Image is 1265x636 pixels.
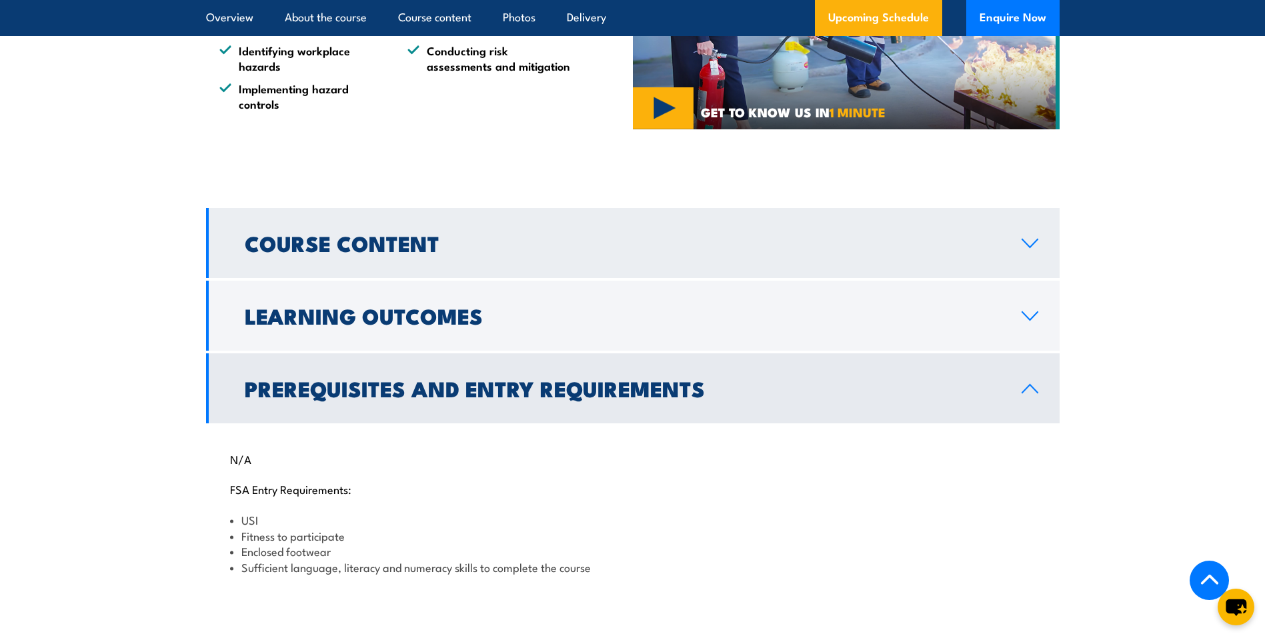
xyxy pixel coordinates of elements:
[1218,589,1254,625] button: chat-button
[219,43,383,74] li: Identifying workplace hazards
[206,281,1060,351] a: Learning Outcomes
[245,379,1000,397] h2: Prerequisites and Entry Requirements
[219,81,383,112] li: Implementing hazard controls
[206,208,1060,278] a: Course Content
[830,102,886,121] strong: 1 MINUTE
[245,306,1000,325] h2: Learning Outcomes
[230,512,1036,527] li: USI
[407,43,571,74] li: Conducting risk assessments and mitigation
[230,543,1036,559] li: Enclosed footwear
[230,528,1036,543] li: Fitness to participate
[230,559,1036,575] li: Sufficient language, literacy and numeracy skills to complete the course
[206,353,1060,423] a: Prerequisites and Entry Requirements
[245,233,1000,252] h2: Course Content
[230,452,1036,465] p: N/A
[230,482,1036,495] p: FSA Entry Requirements:
[701,106,886,118] span: GET TO KNOW US IN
